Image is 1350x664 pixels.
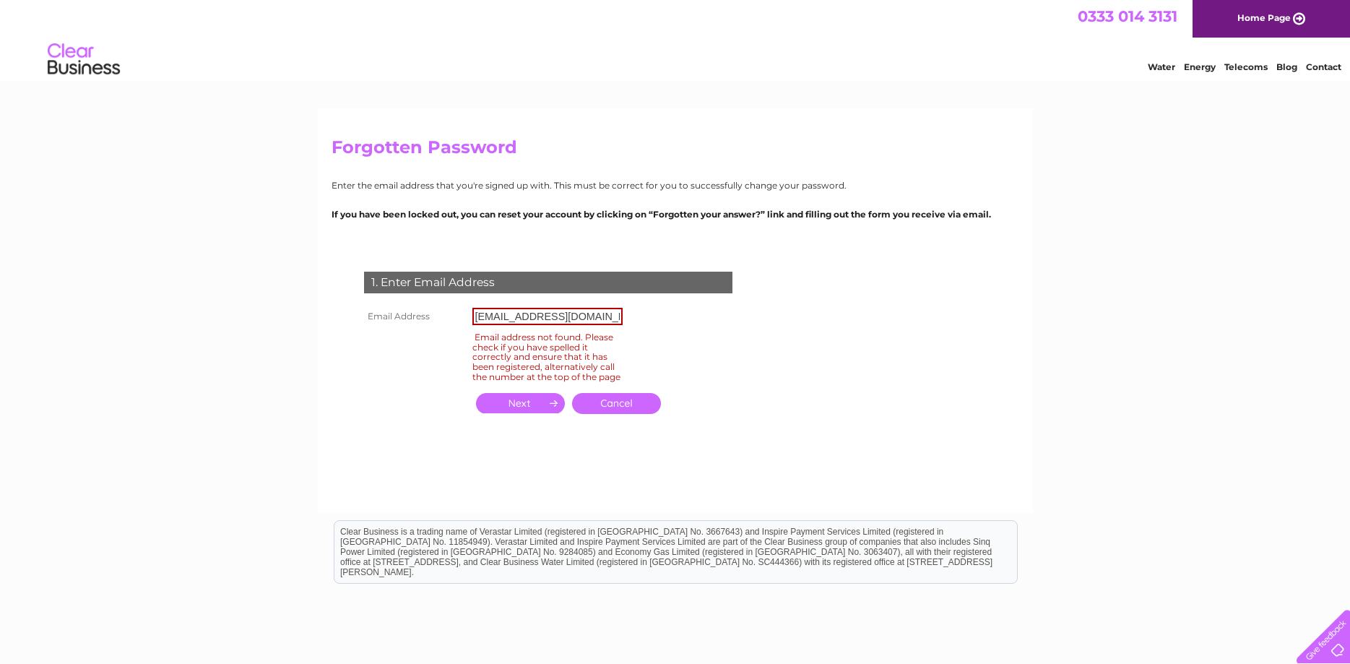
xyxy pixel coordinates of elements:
[1148,61,1175,72] a: Water
[572,393,661,414] a: Cancel
[360,304,469,329] th: Email Address
[332,137,1019,165] h2: Forgotten Password
[1078,7,1177,25] a: 0333 014 3131
[332,207,1019,221] p: If you have been locked out, you can reset your account by clicking on “Forgotten your answer?” l...
[1276,61,1297,72] a: Blog
[332,178,1019,192] p: Enter the email address that you're signed up with. This must be correct for you to successfully ...
[1306,61,1341,72] a: Contact
[47,38,121,82] img: logo.png
[364,272,732,293] div: 1. Enter Email Address
[472,329,623,384] div: Email address not found. Please check if you have spelled it correctly and ensure that it has bee...
[334,8,1017,70] div: Clear Business is a trading name of Verastar Limited (registered in [GEOGRAPHIC_DATA] No. 3667643...
[1224,61,1268,72] a: Telecoms
[1184,61,1216,72] a: Energy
